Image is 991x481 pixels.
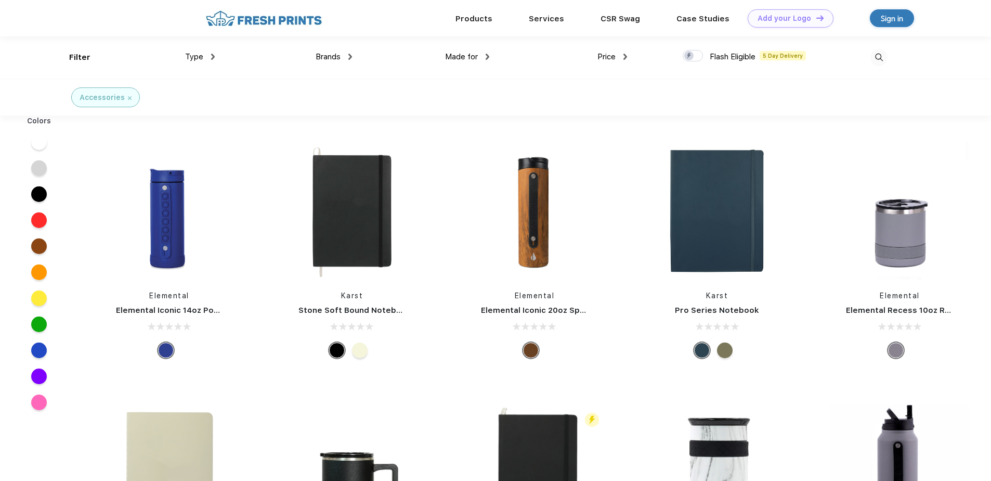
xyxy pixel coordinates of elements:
[585,413,599,427] img: flash_active_toggle.svg
[283,142,421,280] img: func=resize&h=266
[19,116,59,126] div: Colors
[465,142,604,280] img: func=resize&h=266
[523,343,539,358] div: Teak Wood
[149,292,189,300] a: Elemental
[870,9,914,27] a: Sign in
[329,343,345,358] div: Black
[816,15,824,21] img: DT
[648,142,786,280] img: func=resize&h=266
[455,14,492,23] a: Products
[116,306,274,315] a: Elemental Iconic 14oz Pop Fidget Bottle
[100,142,239,280] img: func=resize&h=266
[203,9,325,28] img: fo%20logo%202.webp
[298,306,411,315] a: Stone Soft Bound Notebook
[880,292,920,300] a: Elemental
[341,292,363,300] a: Karst
[211,54,215,60] img: dropdown.png
[80,92,125,103] div: Accessories
[758,14,811,23] div: Add your Logo
[881,12,903,24] div: Sign in
[352,343,368,358] div: Beige
[675,306,759,315] a: Pro Series Notebook
[316,52,341,61] span: Brands
[128,96,132,100] img: filter_cancel.svg
[623,54,627,60] img: dropdown.png
[481,306,698,315] a: Elemental Iconic 20oz Sport Water Bottle - Teak Wood
[348,54,352,60] img: dropdown.png
[888,343,904,358] div: Graphite
[185,52,203,61] span: Type
[515,292,555,300] a: Elemental
[486,54,489,60] img: dropdown.png
[694,343,710,358] div: Navy
[870,49,888,66] img: desktop_search.svg
[710,52,755,61] span: Flash Eligible
[69,52,90,64] div: Filter
[597,52,616,61] span: Price
[717,343,733,358] div: Olive
[445,52,478,61] span: Made for
[830,142,969,280] img: func=resize&h=266
[706,292,728,300] a: Karst
[158,343,174,358] div: Royal Blue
